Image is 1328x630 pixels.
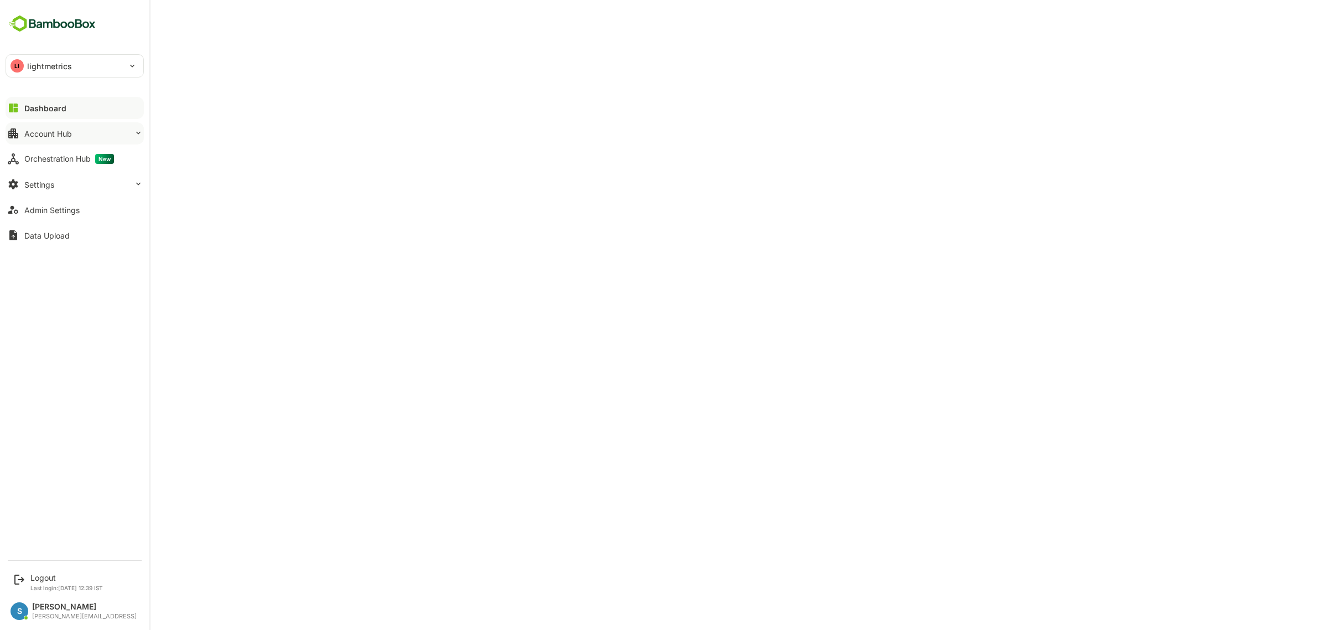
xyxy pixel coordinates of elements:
div: Dashboard [24,104,66,113]
button: Data Upload [6,224,144,246]
button: Settings [6,173,144,195]
div: Account Hub [24,129,72,138]
div: Orchestration Hub [24,154,114,164]
button: Dashboard [6,97,144,119]
div: S [11,602,28,620]
div: Data Upload [24,231,70,240]
button: Orchestration HubNew [6,148,144,170]
span: New [95,154,114,164]
img: BambooboxFullLogoMark.5f36c76dfaba33ec1ec1367b70bb1252.svg [6,13,99,34]
button: Admin Settings [6,199,144,221]
div: LIlightmetrics [6,55,143,77]
button: Account Hub [6,122,144,144]
div: Settings [24,180,54,189]
div: [PERSON_NAME] [32,602,137,612]
div: LI [11,59,24,73]
p: Last login: [DATE] 12:39 IST [30,585,103,591]
div: Admin Settings [24,205,80,215]
div: [PERSON_NAME][EMAIL_ADDRESS] [32,613,137,620]
p: lightmetrics [27,60,72,72]
div: Logout [30,573,103,582]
